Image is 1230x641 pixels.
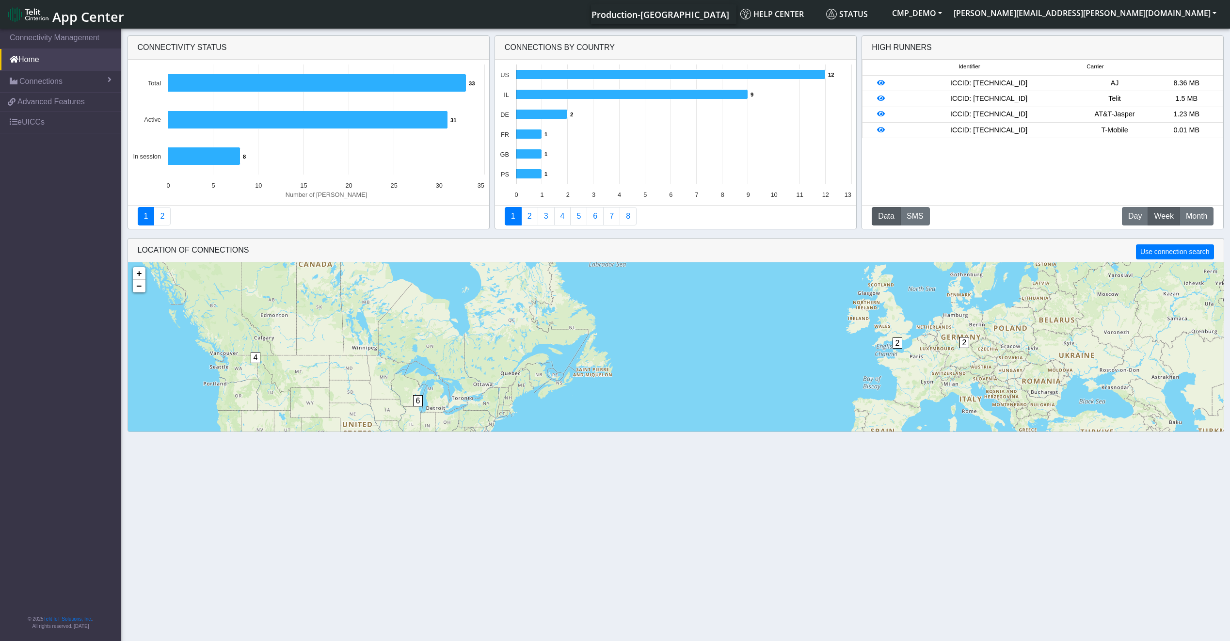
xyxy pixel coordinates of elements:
[128,36,489,60] div: Connectivity status
[1079,94,1150,104] div: Telit
[285,191,367,198] text: Number of [PERSON_NAME]
[505,207,847,225] nav: Summary paging
[133,153,161,160] text: In session
[477,182,484,189] text: 35
[591,4,729,24] a: Your current platform instance
[500,111,509,118] text: DE
[52,8,124,26] span: App Center
[603,207,620,225] a: Zero Session
[822,4,886,24] a: Status
[1086,63,1103,71] span: Carrier
[251,352,261,363] span: 4
[147,80,160,87] text: Total
[505,207,522,225] a: Connections By Country
[886,4,948,22] button: CMP_DEMO
[669,191,672,198] text: 6
[435,182,442,189] text: 30
[695,191,698,198] text: 7
[1079,125,1150,136] div: T-Mobile
[138,207,479,225] nav: Summary paging
[587,207,604,225] a: 14 Days Trend
[345,182,352,189] text: 20
[570,112,573,117] text: 2
[133,280,145,292] a: Zoom out
[450,117,456,123] text: 31
[1079,78,1150,89] div: AJ
[592,191,595,198] text: 3
[1154,210,1174,222] span: Week
[300,182,307,189] text: 15
[44,616,92,622] a: Telit IoT Solutions, Inc.
[1148,207,1180,225] button: Week
[1136,244,1214,259] button: Use connection search
[144,116,161,123] text: Active
[251,352,260,381] div: 4
[413,395,423,406] span: 6
[469,80,475,86] text: 33
[554,207,571,225] a: Connections By Carrier
[570,207,587,225] a: Usage by Carrier
[899,125,1079,136] div: ICCID: [TECHNICAL_ID]
[501,171,509,178] text: PS
[1150,125,1222,136] div: 0.01 MB
[500,151,509,158] text: GB
[390,182,397,189] text: 25
[128,239,1224,262] div: LOCATION OF CONNECTIONS
[591,9,729,20] span: Production-[GEOGRAPHIC_DATA]
[736,4,822,24] a: Help center
[566,191,570,198] text: 2
[521,207,538,225] a: Carrier
[211,182,215,189] text: 5
[8,4,123,25] a: App Center
[893,337,903,349] span: 2
[514,191,518,198] text: 0
[826,9,837,19] img: status.svg
[618,191,621,198] text: 4
[500,71,509,79] text: US
[540,191,543,198] text: 1
[822,191,829,198] text: 12
[19,76,63,87] span: Connections
[1180,207,1214,225] button: Month
[243,154,246,160] text: 8
[17,96,85,108] span: Advanced Features
[740,9,751,19] img: knowledge.svg
[740,9,804,19] span: Help center
[1079,109,1150,120] div: AT&T-Jasper
[8,7,48,22] img: logo-telit-cinterion-gw-new.png
[747,191,750,198] text: 9
[1150,78,1222,89] div: 8.36 MB
[770,191,777,198] text: 10
[899,78,1079,89] div: ICCID: [TECHNICAL_ID]
[1150,109,1222,120] div: 1.23 MB
[544,131,547,137] text: 1
[154,207,171,225] a: Deployment status
[1150,94,1222,104] div: 1.5 MB
[643,191,647,198] text: 5
[900,207,930,225] button: SMS
[538,207,555,225] a: Usage per Country
[796,191,803,198] text: 11
[504,91,509,98] text: IL
[255,182,262,189] text: 10
[1122,207,1148,225] button: Day
[828,72,834,78] text: 12
[495,36,856,60] div: Connections By Country
[872,207,901,225] button: Data
[133,267,145,280] a: Zoom in
[958,63,980,71] span: Identifier
[720,191,724,198] text: 8
[620,207,637,225] a: Not Connected for 30 days
[166,182,170,189] text: 0
[959,337,970,348] span: 2
[1186,210,1207,222] span: Month
[899,109,1079,120] div: ICCID: [TECHNICAL_ID]
[544,151,547,157] text: 1
[138,207,155,225] a: Connectivity status
[826,9,868,19] span: Status
[845,191,851,198] text: 13
[872,42,932,53] div: High Runners
[751,92,753,97] text: 9
[544,171,547,177] text: 1
[501,131,509,138] text: FR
